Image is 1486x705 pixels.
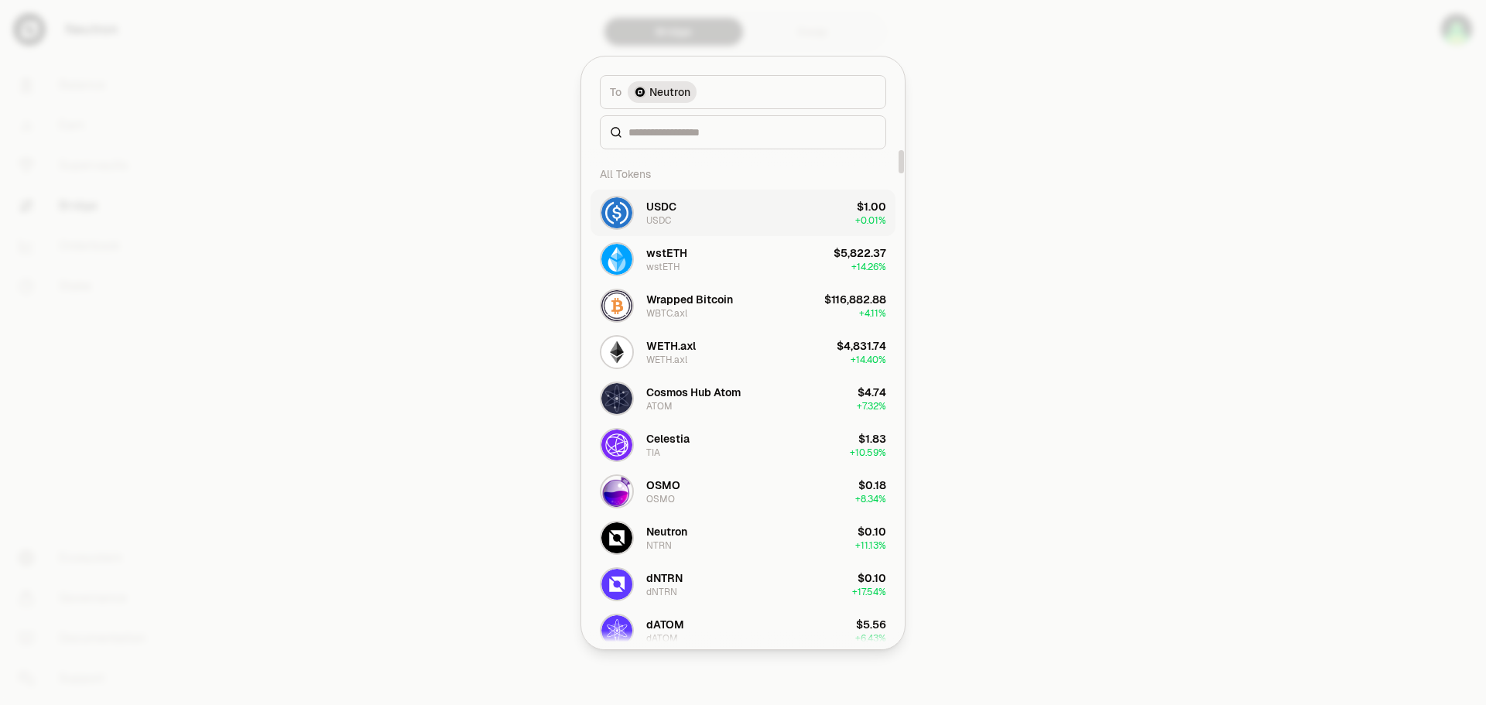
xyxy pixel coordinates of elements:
div: dATOM [646,632,678,645]
span: + 4.11% [859,307,886,320]
span: + 0.01% [855,214,886,227]
span: + 14.40% [851,354,886,366]
button: wstETH LogowstETHwstETH$5,822.37+14.26% [591,236,895,282]
img: dATOM Logo [601,615,632,646]
img: WETH.axl Logo [601,337,632,368]
img: ATOM Logo [601,383,632,414]
span: + 8.34% [855,493,886,505]
div: ATOM [646,400,673,412]
div: WBTC.axl [646,307,687,320]
img: TIA Logo [601,430,632,460]
img: WBTC.axl Logo [601,290,632,321]
button: dATOM LogodATOMdATOM$5.56+6.43% [591,607,895,654]
div: Neutron [646,524,687,539]
div: Celestia [646,431,690,447]
img: dNTRN Logo [601,569,632,600]
img: wstETH Logo [601,244,632,275]
button: WBTC.axl LogoWrapped BitcoinWBTC.axl$116,882.88+4.11% [591,282,895,329]
button: OSMO LogoOSMOOSMO$0.18+8.34% [591,468,895,515]
div: $4.74 [858,385,886,400]
div: dNTRN [646,570,683,586]
img: NTRN Logo [601,522,632,553]
div: $1.00 [857,199,886,214]
button: USDC LogoUSDCUSDC$1.00+0.01% [591,190,895,236]
div: $1.83 [858,431,886,447]
div: wstETH [646,261,680,273]
div: Wrapped Bitcoin [646,292,733,307]
span: Neutron [649,84,690,100]
div: WETH.axl [646,354,687,366]
div: $5,822.37 [834,245,886,261]
div: $5.56 [856,617,886,632]
div: OSMO [646,493,675,505]
img: USDC Logo [601,197,632,228]
span: + 10.59% [850,447,886,459]
span: + 6.43% [855,632,886,645]
div: OSMO [646,477,680,493]
div: $0.18 [858,477,886,493]
div: dATOM [646,617,684,632]
div: $4,831.74 [837,338,886,354]
button: ATOM LogoCosmos Hub AtomATOM$4.74+7.32% [591,375,895,422]
div: USDC [646,199,676,214]
div: All Tokens [591,159,895,190]
div: $0.10 [858,524,886,539]
span: + 14.26% [851,261,886,273]
span: + 17.54% [852,586,886,598]
button: TIA LogoCelestiaTIA$1.83+10.59% [591,422,895,468]
div: wstETH [646,245,687,261]
span: + 11.13% [855,539,886,552]
div: $0.10 [858,570,886,586]
span: + 7.32% [857,400,886,412]
button: dNTRN LogodNTRNdNTRN$0.10+17.54% [591,561,895,607]
button: NTRN LogoNeutronNTRN$0.10+11.13% [591,515,895,561]
div: Cosmos Hub Atom [646,385,741,400]
div: NTRN [646,539,672,552]
img: OSMO Logo [601,476,632,507]
img: Neutron Logo [634,86,646,98]
div: $116,882.88 [824,292,886,307]
div: WETH.axl [646,338,696,354]
span: To [610,84,621,100]
button: WETH.axl LogoWETH.axlWETH.axl$4,831.74+14.40% [591,329,895,375]
button: ToNeutron LogoNeutron [600,75,886,109]
div: dNTRN [646,586,677,598]
div: USDC [646,214,671,227]
div: TIA [646,447,660,459]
